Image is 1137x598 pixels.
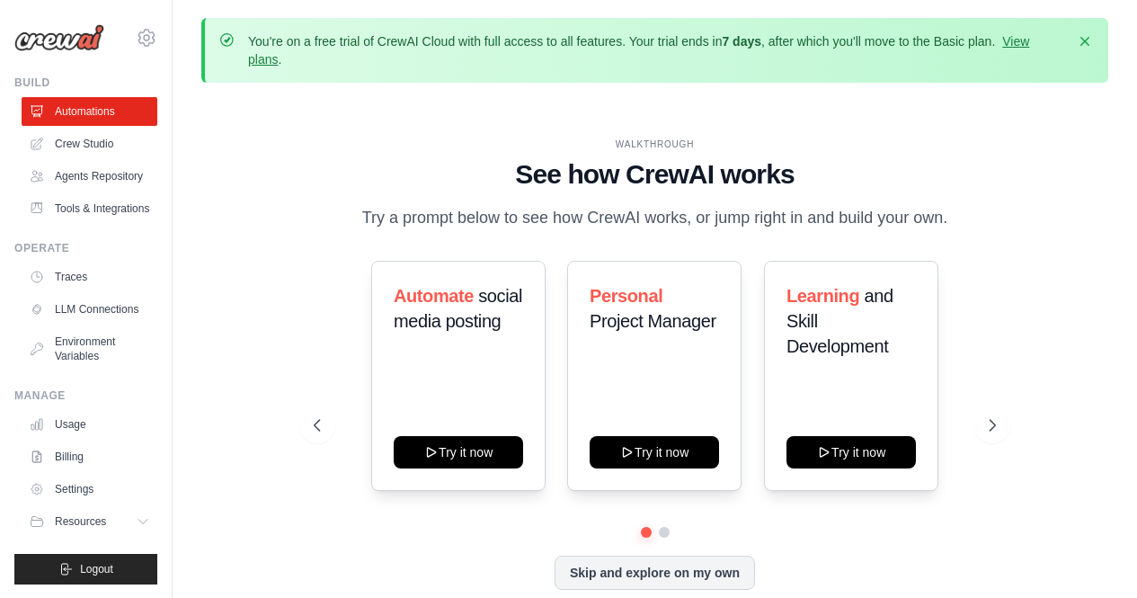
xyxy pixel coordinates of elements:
img: Logo [14,24,104,51]
iframe: Chat Widget [1047,512,1137,598]
span: Learning [786,286,859,306]
div: Manage [14,388,157,403]
a: Agents Repository [22,162,157,191]
span: Automate [394,286,474,306]
a: Settings [22,475,157,504]
button: Try it now [786,436,916,469]
span: Personal [590,286,662,306]
a: Traces [22,263,157,291]
p: Try a prompt below to see how CrewAI works, or jump right in and build your own. [353,205,957,231]
div: Operate [14,241,157,255]
button: Skip and explore on my own [555,556,755,590]
button: Try it now [394,436,523,469]
a: Tools & Integrations [22,194,157,223]
div: WALKTHROUGH [314,138,996,151]
button: Try it now [590,436,719,469]
a: Usage [22,410,157,439]
a: Crew Studio [22,129,157,158]
button: Resources [22,507,157,536]
strong: 7 days [722,34,761,49]
a: Environment Variables [22,327,157,370]
span: and Skill Development [786,286,893,356]
span: social media posting [394,286,522,331]
span: Logout [80,562,113,576]
a: Automations [22,97,157,126]
h1: See how CrewAI works [314,158,996,191]
span: Resources [55,514,106,529]
div: Build [14,76,157,90]
button: Logout [14,554,157,585]
p: You're on a free trial of CrewAI Cloud with full access to all features. Your trial ends in , aft... [248,32,1065,68]
a: Billing [22,442,157,471]
a: LLM Connections [22,295,157,324]
span: Project Manager [590,311,716,331]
